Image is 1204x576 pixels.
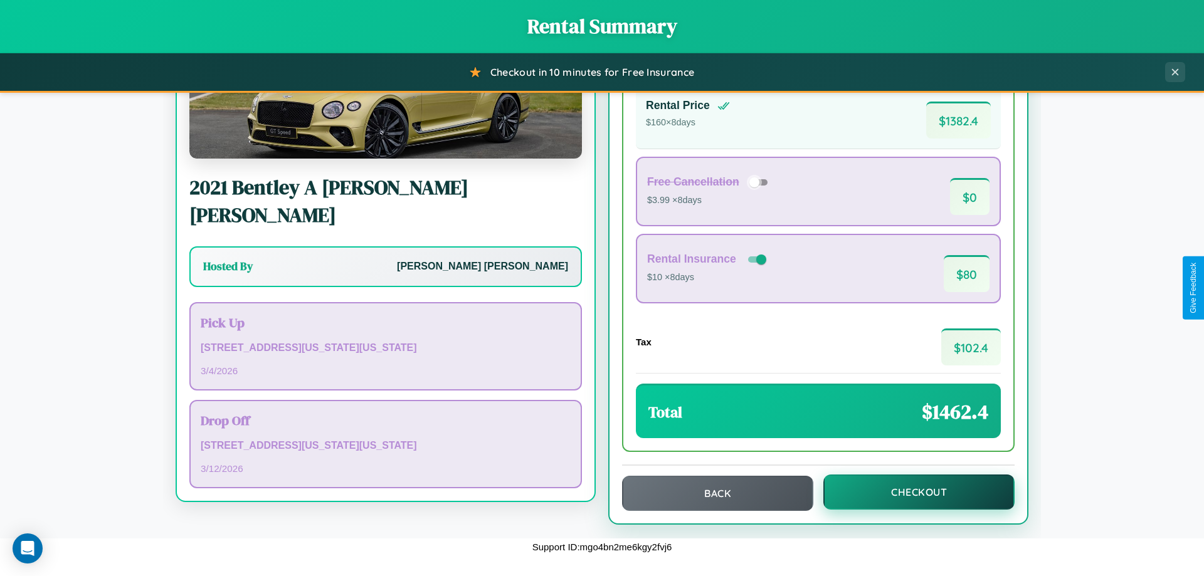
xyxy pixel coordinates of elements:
[203,259,253,274] h3: Hosted By
[926,102,991,139] span: $ 1382.4
[647,253,736,266] h4: Rental Insurance
[397,258,568,276] p: [PERSON_NAME] [PERSON_NAME]
[636,337,652,347] h4: Tax
[201,362,571,379] p: 3 / 4 / 2026
[922,398,988,426] span: $ 1462.4
[13,13,1191,40] h1: Rental Summary
[647,175,739,189] h4: Free Cancellation
[647,192,772,209] p: $3.99 × 8 days
[646,115,730,131] p: $ 160 × 8 days
[648,402,682,422] h3: Total
[944,255,990,292] span: $ 80
[532,538,672,555] p: Support ID: mgo4bn2me6kgy2fvj6
[201,313,571,332] h3: Pick Up
[201,339,571,357] p: [STREET_ADDRESS][US_STATE][US_STATE]
[201,411,571,429] h3: Drop Off
[1189,263,1198,313] div: Give Feedback
[189,33,582,159] img: Bentley A Smith GT Bentley
[201,437,571,455] p: [STREET_ADDRESS][US_STATE][US_STATE]
[647,270,769,286] p: $10 × 8 days
[941,328,1001,365] span: $ 102.4
[823,474,1015,510] button: Checkout
[189,174,582,229] h2: 2021 Bentley A [PERSON_NAME] [PERSON_NAME]
[490,66,694,78] span: Checkout in 10 minutes for Free Insurance
[13,533,43,563] div: Open Intercom Messenger
[201,460,571,477] p: 3 / 12 / 2026
[646,99,710,112] h4: Rental Price
[622,476,813,511] button: Back
[950,178,990,215] span: $ 0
